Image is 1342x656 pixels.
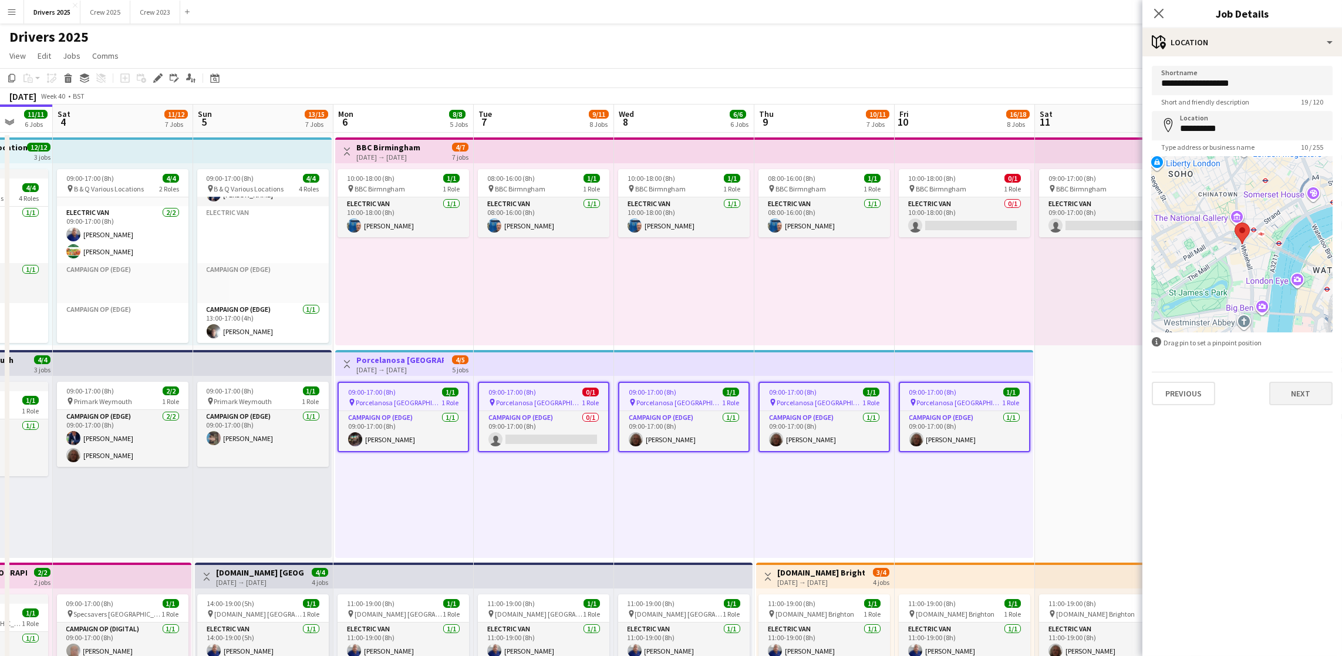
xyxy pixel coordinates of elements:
span: [DOMAIN_NAME] [GEOGRAPHIC_DATA] [355,610,443,618]
span: 2 Roles [159,184,179,193]
h1: Drivers 2025 [9,28,89,46]
span: 1/1 [723,388,739,396]
div: 8 Jobs [1007,120,1029,129]
span: 1 Role [441,398,458,407]
span: Type address or business name [1152,143,1264,152]
span: 10:00-18:00 (8h) [908,174,956,183]
span: 1/1 [22,396,39,405]
div: 3 jobs [34,152,50,162]
span: View [9,51,26,61]
span: 1/1 [443,174,460,183]
span: 1/1 [863,388,879,396]
div: 6 Jobs [25,120,47,129]
span: 11:00-19:00 (8h) [768,599,815,608]
div: 3 jobs [34,364,50,374]
span: 10:00-18:00 (8h) [628,174,675,183]
app-card-role: Campaign Op (Edge)1/109:00-17:00 (8h)[PERSON_NAME] [339,411,468,451]
span: 09:00-17:00 (8h) [909,388,957,396]
app-job-card: 09:00-17:00 (8h)0/1 BBC Birmngham1 RoleElectric Van0/109:00-17:00 (8h) [1039,169,1171,237]
span: Edit [38,51,51,61]
span: 1 Role [162,610,179,618]
span: 19 / 120 [1292,97,1333,106]
app-job-card: 09:00-17:00 (8h)1/1 Porcelanosa [GEOGRAPHIC_DATA]1 RoleCampaign Op (Edge)1/109:00-17:00 (8h)[PERS... [758,382,890,452]
span: 09:00-17:00 (8h) [1048,174,1096,183]
div: 4 jobs [312,577,328,587]
span: BBC Birmngham [495,184,545,193]
app-job-card: 10:00-18:00 (8h)1/1 BBC Birmngham1 RoleElectric Van1/110:00-18:00 (8h)[PERSON_NAME] [338,169,469,237]
span: 5 [196,115,212,129]
span: 1/1 [442,388,458,396]
span: 1 Role [1003,398,1020,407]
span: 9/11 [589,110,609,119]
span: Mon [338,109,353,119]
span: 1/1 [303,386,319,395]
span: Sun [198,109,212,119]
span: 3/4 [873,568,889,577]
app-card-role-placeholder: Campaign Op (Edge) [57,303,188,343]
span: 1/1 [724,174,740,183]
span: 1 Role [162,397,179,406]
span: 9 [757,115,774,129]
span: 1 Role [443,184,460,193]
span: 2/2 [163,386,179,395]
app-job-card: 09:00-17:00 (8h)1/1 Primark Weymouth1 RoleCampaign Op (Edge)1/109:00-17:00 (8h)[PERSON_NAME] [197,382,329,467]
div: 6 Jobs [730,120,748,129]
span: Sat [58,109,70,119]
app-job-card: 08:00-16:00 (8h)1/1 BBC Birmngham1 RoleElectric Van1/108:00-16:00 (8h)[PERSON_NAME] [478,169,609,237]
span: BBC Birmngham [1056,184,1107,193]
span: 1/1 [584,174,600,183]
span: 4/7 [452,143,468,152]
span: 1/1 [303,599,319,608]
div: 7 Jobs [165,120,187,129]
a: Jobs [58,48,85,63]
span: 1/1 [1004,599,1021,608]
span: 09:00-17:00 (8h) [207,174,254,183]
div: [DATE] → [DATE] [356,365,444,374]
div: 7 jobs [452,152,468,162]
div: 10:00-18:00 (8h)1/1 BBC Birmngham1 RoleElectric Van1/110:00-18:00 (8h)[PERSON_NAME] [618,169,750,237]
span: [DOMAIN_NAME] [GEOGRAPHIC_DATA] [495,610,583,618]
app-job-card: 09:00-17:00 (8h)0/1 Porcelanosa [GEOGRAPHIC_DATA]1 RoleCampaign Op (Edge)0/109:00-17:00 (8h) [478,382,609,452]
span: 11 [1038,115,1053,129]
button: Crew 2025 [80,1,130,23]
button: Next [1269,382,1333,405]
app-card-role: Electric Van1/110:00-18:00 (8h)[PERSON_NAME] [618,197,750,237]
span: 10 [898,115,909,129]
span: 1 Role [864,184,881,193]
span: 09:00-17:00 (8h) [66,174,114,183]
div: 5 Jobs [450,120,468,129]
app-card-role: Campaign Op (Edge)1/109:00-17:00 (8h)[PERSON_NAME] [760,411,889,451]
span: [DOMAIN_NAME] [GEOGRAPHIC_DATA] [635,610,723,618]
span: 1 Role [1004,184,1021,193]
span: 0/1 [582,388,599,396]
button: Crew 2023 [130,1,180,23]
span: 1 Role [443,610,460,618]
span: 11:00-19:00 (8h) [628,599,675,608]
app-card-role: Electric Van1/108:00-16:00 (8h)[PERSON_NAME] [758,197,890,237]
span: 1/1 [584,599,600,608]
span: 1 Role [722,398,739,407]
span: 12/12 [27,143,50,152]
div: 8 Jobs [589,120,608,129]
span: 1 Role [723,610,740,618]
span: [DOMAIN_NAME] Brighton [1056,610,1135,618]
div: 08:00-16:00 (8h)1/1 BBC Birmngham1 RoleElectric Van1/108:00-16:00 (8h)[PERSON_NAME] [758,169,890,237]
span: 1/1 [1003,388,1020,396]
span: 09:00-17:00 (8h) [207,386,254,395]
span: Porcelanosa [GEOGRAPHIC_DATA] [636,398,722,407]
span: 4/4 [34,355,50,364]
span: Porcelanosa [GEOGRAPHIC_DATA] [917,398,1003,407]
app-card-role: Campaign Op (Edge)2/209:00-17:00 (8h)[PERSON_NAME][PERSON_NAME] [57,410,188,467]
span: 1 Role [22,406,39,415]
span: 7 [477,115,492,129]
span: 1 Role [1004,610,1021,618]
a: Comms [87,48,123,63]
app-job-card: 10:00-18:00 (8h)0/1 BBC Birmngham1 RoleElectric Van0/110:00-18:00 (8h) [899,169,1030,237]
span: Primark Weymouth [214,397,272,406]
span: [DOMAIN_NAME] [GEOGRAPHIC_DATA] [214,610,302,618]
